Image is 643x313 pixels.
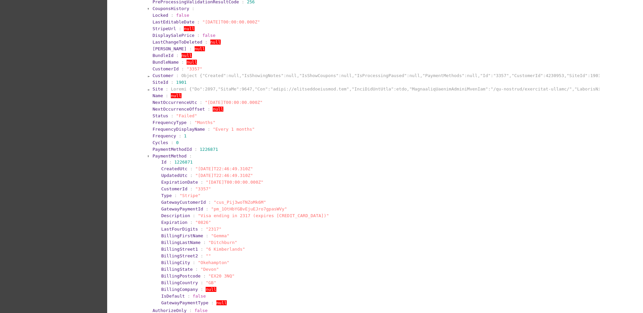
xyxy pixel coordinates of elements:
[201,227,203,232] span: :
[152,153,187,159] span: PaymentMethod
[195,46,205,51] span: null
[195,120,216,125] span: "Months"
[152,120,187,125] span: FrequencyType
[195,186,211,191] span: "3357"
[152,140,168,145] span: Cycles
[152,86,163,91] span: Site
[195,220,211,225] span: "0826"
[195,173,253,178] span: "[DATE]T22:46:49.310Z"
[201,280,203,285] span: :
[152,127,205,132] span: FrequencyDisplayName
[176,13,189,18] span: false
[206,180,263,185] span: "[DATE]T00:00:00.000Z"
[206,206,208,211] span: :
[161,213,190,218] span: Description
[190,166,193,171] span: :
[152,66,178,71] span: CustomerId
[152,19,194,24] span: LastEditableDate
[208,200,211,205] span: :
[182,60,184,65] span: :
[176,113,197,118] span: "Failed"
[169,160,172,165] span: :
[171,80,173,85] span: :
[213,107,223,112] span: null
[161,206,203,211] span: GatewayPaymentId
[203,273,206,278] span: :
[161,247,198,252] span: BillingStreet1
[152,6,189,11] span: CouponsHistory
[161,193,171,198] span: Type
[213,127,255,132] span: "Every 1 months"
[161,267,193,272] span: BillingState
[201,180,203,185] span: :
[214,200,266,205] span: "cus_Pij3woTNZoMk6M"
[190,220,193,225] span: :
[171,113,173,118] span: :
[208,273,234,278] span: "EX20 3NQ"
[193,294,206,299] span: false
[190,186,193,191] span: :
[161,287,198,292] span: BillingCompany
[188,294,190,299] span: :
[210,40,221,45] span: null
[161,233,203,238] span: BillingFirstName
[152,93,163,98] span: Name
[161,294,185,299] span: IsDefault
[184,133,187,138] span: 1
[161,253,198,258] span: BillingStreet2
[216,300,227,305] span: null
[152,308,187,313] span: AuthorizeOnly
[201,253,203,258] span: :
[203,240,206,245] span: :
[211,206,287,211] span: "pm_1OtHbYGBvEjuEJro7gpasWVy"
[208,240,237,245] span: "Ditchburn"
[174,160,193,165] span: 1226871
[176,80,187,85] span: 1901
[195,147,197,152] span: :
[182,66,184,71] span: :
[152,60,178,65] span: BundleName
[161,166,187,171] span: CreatedUtc
[161,260,190,265] span: BillingCity
[200,147,218,152] span: 1226871
[171,13,173,18] span: :
[161,280,198,285] span: BillingCountry
[161,186,187,191] span: CustomerId
[206,227,221,232] span: "2317"
[206,287,216,292] span: null
[152,80,168,85] span: SiteId
[197,33,200,38] span: :
[195,166,253,171] span: "[DATE]T22:46:49.310Z"
[161,160,166,165] span: Id
[152,100,197,105] span: NextOccurrenceUtc
[205,100,263,105] span: "[DATE]T00:00:00.000Z"
[208,107,210,112] span: :
[189,308,192,313] span: :
[201,247,203,252] span: :
[161,227,198,232] span: LastFourDigits
[211,233,229,238] span: "Gemma"
[152,133,176,138] span: Frequency
[152,40,202,45] span: LastChangeToDeleted
[161,173,187,178] span: UpdatedUtc
[161,300,208,305] span: GatewayPaymentType
[197,19,200,24] span: :
[166,86,168,91] span: :
[208,127,210,132] span: :
[205,40,208,45] span: :
[161,240,200,245] span: BillingLastName
[161,220,187,225] span: Expiration
[192,6,195,11] span: :
[190,173,193,178] span: :
[184,26,194,31] span: null
[206,253,211,258] span: ""
[201,287,203,292] span: :
[161,273,200,278] span: BillingPostcode
[187,60,197,65] span: null
[152,53,173,58] span: BundleId
[152,46,187,51] span: [PERSON_NAME]
[180,193,201,198] span: "Stripe"
[152,107,205,112] span: NextOccurrenceOffset
[166,93,168,98] span: :
[152,26,176,31] span: StripeUrl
